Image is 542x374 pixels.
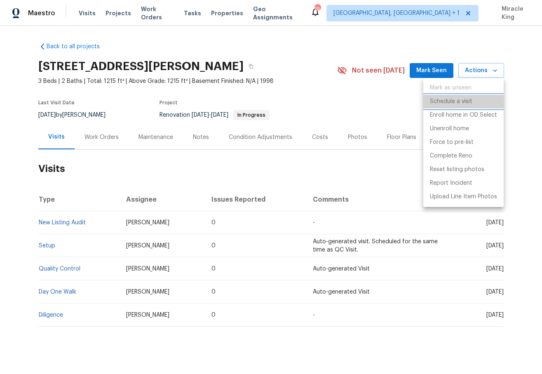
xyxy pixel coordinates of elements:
p: Reset listing photos [430,165,484,174]
p: Schedule a visit [430,97,472,106]
p: Unenroll home [430,125,469,133]
p: Enroll home in OD Select [430,111,497,120]
p: Force to pre-list [430,138,474,147]
p: Report Incident [430,179,472,188]
p: Complete Reno [430,152,472,160]
p: Upload Line Item Photos [430,193,497,201]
